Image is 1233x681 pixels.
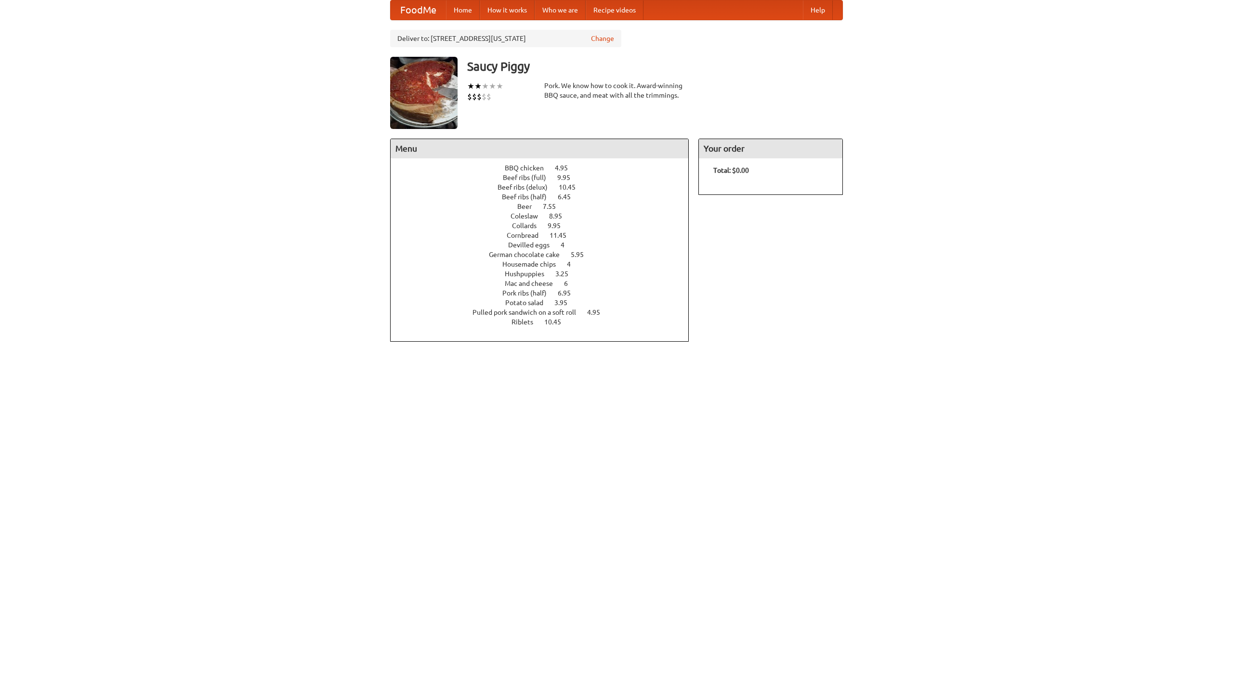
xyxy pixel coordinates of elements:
span: 9.95 [557,174,580,181]
li: $ [486,91,491,102]
span: Riblets [512,318,543,326]
a: Pork ribs (half) 6.95 [502,289,589,297]
span: Hushpuppies [505,270,554,278]
li: ★ [467,81,474,91]
a: Coleslaw 8.95 [511,212,580,220]
a: Housemade chips 4 [502,260,589,268]
span: 3.25 [555,270,578,278]
span: 6.45 [558,193,580,201]
div: Deliver to: [STREET_ADDRESS][US_STATE] [390,30,621,47]
a: How it works [480,0,535,20]
span: German chocolate cake [489,251,569,258]
h4: Your order [699,139,842,158]
a: Potato salad 3.95 [505,299,585,307]
a: Change [591,34,614,43]
li: $ [472,91,477,102]
a: BBQ chicken 4.95 [505,164,586,172]
span: Beef ribs (full) [503,174,556,181]
h3: Saucy Piggy [467,57,843,76]
a: Beef ribs (half) 6.45 [502,193,589,201]
span: 10.45 [544,318,571,326]
span: 4 [567,260,580,268]
span: Cornbread [507,231,548,239]
span: BBQ chicken [505,164,553,172]
a: Mac and cheese 6 [505,280,586,287]
li: $ [477,91,482,102]
div: Pork. We know how to cook it. Award-winning BBQ sauce, and meat with all the trimmings. [544,81,689,100]
span: 9.95 [548,222,570,230]
a: Pulled pork sandwich on a soft roll 4.95 [472,308,618,316]
a: Devilled eggs 4 [508,241,582,249]
li: ★ [496,81,503,91]
span: 5.95 [571,251,593,258]
a: Collards 9.95 [512,222,578,230]
span: Pork ribs (half) [502,289,556,297]
a: FoodMe [391,0,446,20]
span: 4 [561,241,574,249]
span: 8.95 [549,212,572,220]
span: Pulled pork sandwich on a soft roll [472,308,586,316]
span: Beef ribs (delux) [498,183,557,191]
a: Beef ribs (delux) 10.45 [498,183,593,191]
li: ★ [489,81,496,91]
a: Cornbread 11.45 [507,231,584,239]
li: $ [467,91,472,102]
a: German chocolate cake 5.95 [489,251,602,258]
span: 11.45 [550,231,576,239]
span: Potato salad [505,299,553,307]
li: $ [482,91,486,102]
a: Riblets 10.45 [512,318,579,326]
span: Housemade chips [502,260,565,268]
span: 7.55 [543,203,565,210]
span: 4.95 [587,308,610,316]
li: ★ [474,81,482,91]
span: 4.95 [555,164,577,172]
a: Recipe videos [586,0,643,20]
a: Beer 7.55 [517,203,574,210]
span: Beer [517,203,541,210]
img: angular.jpg [390,57,458,129]
a: Help [803,0,833,20]
span: Mac and cheese [505,280,563,287]
span: 6 [564,280,577,287]
a: Beef ribs (full) 9.95 [503,174,588,181]
span: Beef ribs (half) [502,193,556,201]
span: 10.45 [559,183,585,191]
span: 3.95 [554,299,577,307]
a: Who we are [535,0,586,20]
span: Collards [512,222,546,230]
h4: Menu [391,139,688,158]
b: Total: $0.00 [713,167,749,174]
span: Devilled eggs [508,241,559,249]
span: 6.95 [558,289,580,297]
a: Home [446,0,480,20]
li: ★ [482,81,489,91]
a: Hushpuppies 3.25 [505,270,586,278]
span: Coleslaw [511,212,548,220]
